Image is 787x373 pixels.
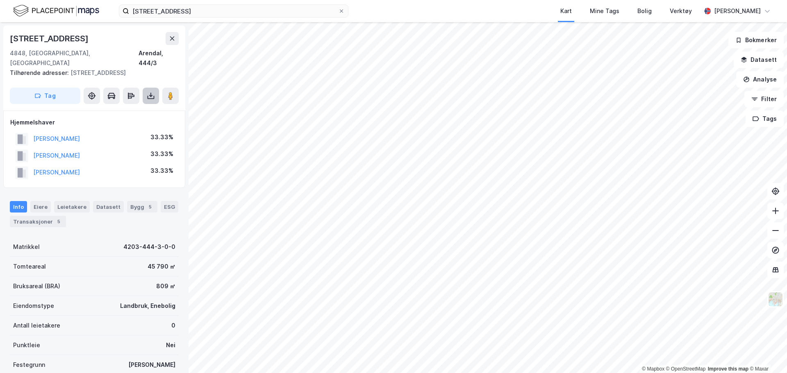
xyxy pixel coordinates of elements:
[590,6,619,16] div: Mine Tags
[670,6,692,16] div: Verktøy
[150,149,173,159] div: 33.33%
[637,6,652,16] div: Bolig
[666,366,706,372] a: OpenStreetMap
[642,366,664,372] a: Mapbox
[768,292,783,307] img: Z
[13,321,60,330] div: Antall leietakere
[128,360,175,370] div: [PERSON_NAME]
[714,6,761,16] div: [PERSON_NAME]
[746,334,787,373] iframe: Chat Widget
[13,4,99,18] img: logo.f888ab2527a4732fd821a326f86c7f29.svg
[30,201,51,212] div: Eiere
[148,262,175,271] div: 45 790 ㎡
[10,216,66,227] div: Transaksjoner
[728,32,784,48] button: Bokmerker
[171,321,175,330] div: 0
[13,242,40,252] div: Matrikkel
[13,262,46,271] div: Tomteareal
[10,88,80,104] button: Tag
[166,340,175,350] div: Nei
[120,301,175,311] div: Landbruk, Enebolig
[127,201,157,212] div: Bygg
[146,203,154,211] div: 5
[10,69,71,76] span: Tilhørende adresser:
[734,52,784,68] button: Datasett
[736,71,784,88] button: Analyse
[150,166,173,176] div: 33.33%
[10,48,139,68] div: 4848, [GEOGRAPHIC_DATA], [GEOGRAPHIC_DATA]
[54,201,90,212] div: Leietakere
[13,360,45,370] div: Festegrunn
[150,132,173,142] div: 33.33%
[10,68,172,78] div: [STREET_ADDRESS]
[560,6,572,16] div: Kart
[123,242,175,252] div: 4203-444-3-0-0
[139,48,179,68] div: Arendal, 444/3
[13,301,54,311] div: Eiendomstype
[746,111,784,127] button: Tags
[13,281,60,291] div: Bruksareal (BRA)
[156,281,175,291] div: 809 ㎡
[10,32,90,45] div: [STREET_ADDRESS]
[129,5,338,17] input: Søk på adresse, matrikkel, gårdeiere, leietakere eller personer
[161,201,178,212] div: ESG
[13,340,40,350] div: Punktleie
[93,201,124,212] div: Datasett
[708,366,748,372] a: Improve this map
[10,201,27,212] div: Info
[55,217,63,226] div: 5
[744,91,784,107] button: Filter
[10,118,178,127] div: Hjemmelshaver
